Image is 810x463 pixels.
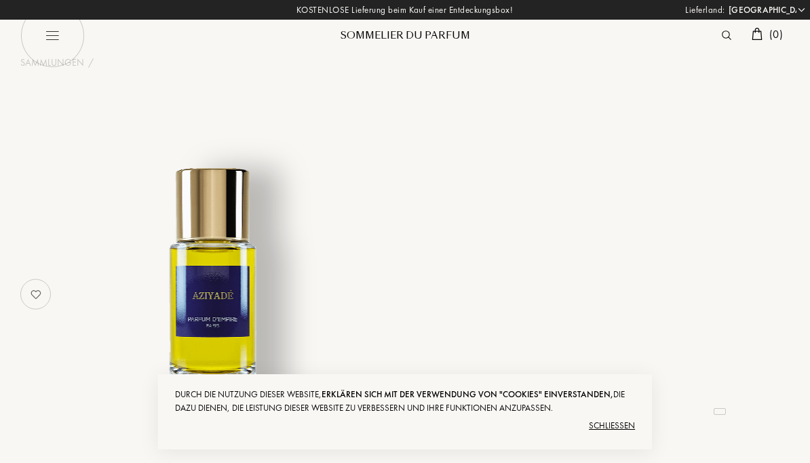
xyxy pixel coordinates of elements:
div: Sommelier du Parfum [324,28,486,43]
div: / [88,56,94,70]
span: Lieferland: [685,3,725,17]
img: no_like_p.png [22,281,50,308]
img: search_icn.svg [722,31,731,40]
div: Schließen [175,415,635,437]
div: Durch die Nutzung dieser Website, die dazu dienen, die Leistung dieser Website zu verbessern und ... [175,388,635,415]
span: ( 0 ) [769,27,783,41]
span: erklären sich mit der Verwendung von "Cookies" einverstanden, [322,388,613,400]
img: burger_black.png [20,3,85,68]
img: undefined undefined [77,152,348,423]
img: cart.svg [752,28,763,40]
